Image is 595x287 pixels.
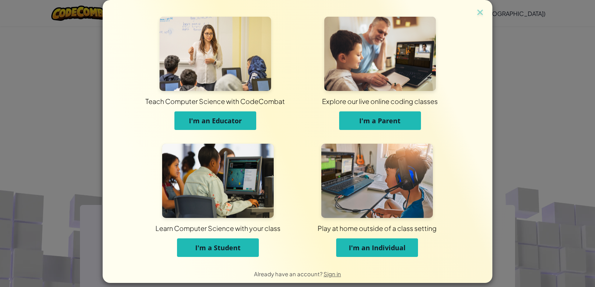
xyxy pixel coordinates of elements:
[336,238,418,257] button: I'm an Individual
[321,144,433,218] img: For Individuals
[189,116,242,125] span: I'm an Educator
[160,17,271,91] img: For Educators
[162,144,274,218] img: For Students
[349,243,406,252] span: I'm an Individual
[189,97,571,106] div: Explore our live online coding classes
[174,111,256,130] button: I'm an Educator
[195,243,241,252] span: I'm a Student
[339,111,421,130] button: I'm a Parent
[254,270,324,277] span: Already have an account?
[324,270,341,277] a: Sign in
[194,224,560,233] div: Play at home outside of a class setting
[359,116,401,125] span: I'm a Parent
[324,17,436,91] img: For Parents
[475,7,485,19] img: close icon
[177,238,259,257] button: I'm a Student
